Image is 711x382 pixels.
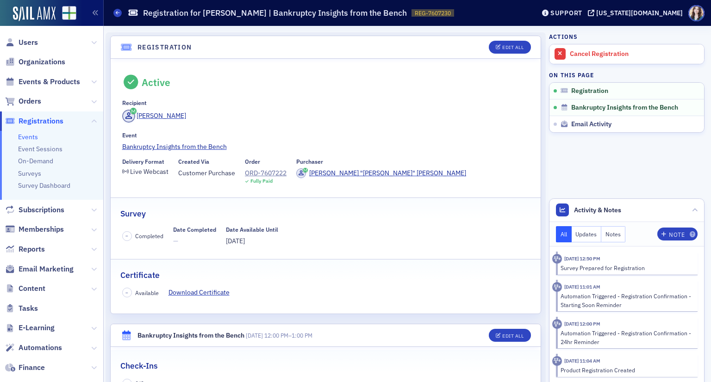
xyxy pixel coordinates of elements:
[596,9,683,17] div: [US_STATE][DOMAIN_NAME]
[137,331,244,340] div: Bankruptcy Insights from the Bench
[245,158,260,165] div: Order
[572,226,602,242] button: Updates
[549,32,578,41] h4: Actions
[125,233,128,239] span: –
[574,205,621,215] span: Activity & Notes
[502,333,524,339] div: Edit All
[19,77,80,87] span: Events & Products
[264,332,288,339] time: 12:00 PM
[19,343,62,353] span: Automations
[18,181,70,190] a: Survey Dashboard
[5,205,64,215] a: Subscriptions
[5,77,80,87] a: Events & Products
[552,282,562,292] div: Activity
[549,44,704,64] a: Cancel Registration
[178,158,209,165] div: Created Via
[564,320,600,327] time: 9/17/2025 12:00 PM
[19,57,65,67] span: Organizations
[552,319,562,329] div: Activity
[19,244,45,254] span: Reports
[5,224,64,234] a: Memberships
[556,226,572,242] button: All
[564,357,600,364] time: 9/2/2025 11:04 AM
[19,303,38,314] span: Tasks
[5,116,63,126] a: Registrations
[688,5,705,21] span: Profile
[120,208,146,220] h2: Survey
[657,228,698,240] button: Note
[19,224,64,234] span: Memberships
[561,329,692,346] div: Automation Triggered - Registration Confirmation - 24hr Reminder
[122,132,137,139] div: Event
[564,283,600,290] time: 9/18/2025 11:01 AM
[5,57,65,67] a: Organizations
[125,290,128,296] span: –
[178,168,235,178] span: Customer Purchase
[135,289,159,297] span: Available
[19,264,74,274] span: Email Marketing
[489,329,530,342] button: Edit All
[122,142,530,152] a: Bankruptcy Insights from the Bench
[5,244,45,254] a: Reports
[5,323,55,333] a: E-Learning
[130,169,168,174] div: Live Webcast
[19,283,45,294] span: Content
[18,145,62,153] a: Event Sessions
[292,332,312,339] time: 1:00 PM
[571,87,608,95] span: Registration
[5,303,38,314] a: Tasks
[226,226,278,233] div: Date Available Until
[601,226,625,242] button: Notes
[19,116,63,126] span: Registrations
[19,363,45,373] span: Finance
[250,178,273,184] div: Fully Paid
[571,120,611,129] span: Email Activity
[122,158,164,165] div: Delivery Format
[588,10,686,16] button: [US_STATE][DOMAIN_NAME]
[168,288,237,297] a: Download Certificate
[550,9,582,17] div: Support
[5,96,41,106] a: Orders
[142,76,170,88] div: Active
[122,110,187,123] a: [PERSON_NAME]
[137,111,186,121] div: [PERSON_NAME]
[19,96,41,106] span: Orders
[19,323,55,333] span: E-Learning
[561,292,692,309] div: Automation Triggered - Registration Confirmation - Starting Soon Reminder
[549,71,705,79] h4: On this page
[120,269,160,281] h2: Certificate
[18,169,41,178] a: Surveys
[122,99,147,106] div: Recipient
[245,168,287,178] a: ORD-7607222
[19,37,38,48] span: Users
[570,50,699,58] div: Cancel Registration
[135,232,163,240] span: Completed
[415,9,451,17] span: REG-7607230
[564,255,600,262] time: 9/18/2025 12:50 PM
[5,343,62,353] a: Automations
[502,45,524,50] div: Edit All
[19,205,64,215] span: Subscriptions
[489,41,530,54] button: Edit All
[296,158,323,165] div: Purchaser
[669,232,685,237] div: Note
[552,356,562,366] div: Activity
[56,6,76,22] a: View Homepage
[173,236,216,246] span: —
[13,6,56,21] img: SailAMX
[5,363,45,373] a: Finance
[5,283,45,294] a: Content
[143,7,407,18] h1: Registration for [PERSON_NAME] | Bankruptcy Insights from the Bench
[561,366,692,374] div: Product Registration Created
[5,37,38,48] a: Users
[561,264,692,272] div: Survey Prepared for Registration
[296,168,466,178] a: [PERSON_NAME] "[PERSON_NAME]" [PERSON_NAME]
[309,168,466,178] div: [PERSON_NAME] "[PERSON_NAME]" [PERSON_NAME]
[18,157,53,165] a: On-Demand
[120,360,158,372] h2: Check-Ins
[571,104,678,112] span: Bankruptcy Insights from the Bench
[173,226,216,233] div: Date Completed
[18,133,38,141] a: Events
